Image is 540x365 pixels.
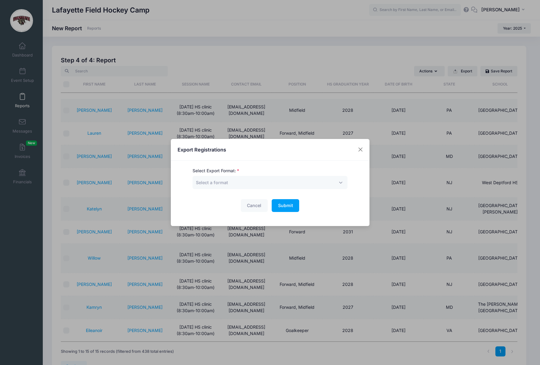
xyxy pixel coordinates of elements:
button: Cancel [241,199,268,212]
span: Select a format [196,180,228,185]
button: Submit [272,199,299,212]
span: Submit [278,203,293,208]
span: Select a format [193,176,347,189]
button: Close [355,144,366,155]
span: Select a format [196,179,228,186]
h4: Export Registrations [178,146,226,153]
label: Select Export Format: [193,168,239,174]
